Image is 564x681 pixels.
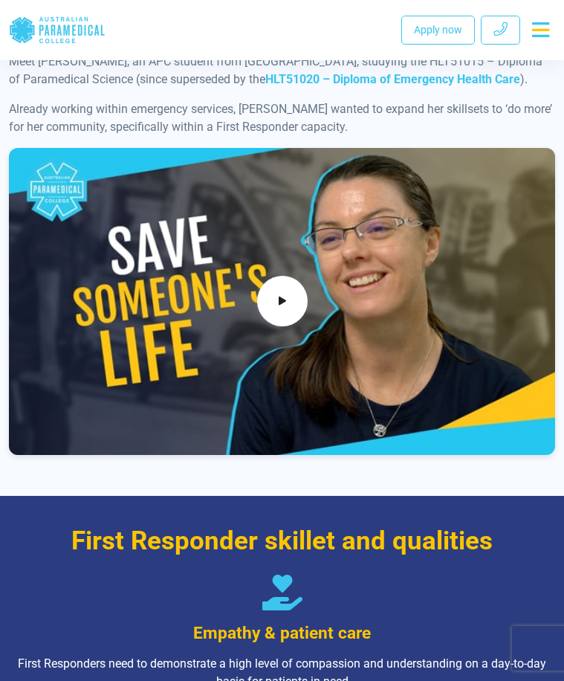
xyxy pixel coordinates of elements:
span: Meet [PERSON_NAME], an APC student from [GEOGRAPHIC_DATA], studying the HLT51015 – Diploma of Par... [9,54,542,86]
a: Australian Paramedical College [9,6,106,54]
span: Empathy & patient care [193,623,371,643]
h3: First Responder skillet and qualities [9,526,555,557]
span: ). [520,72,528,86]
a: Apply now [401,16,475,45]
span: Already working within emergency services, [PERSON_NAME] wanted to expand her skillsets to ‘do mo... [9,102,552,134]
a: HLT51020 – Diploma of Emergency Health Care [265,72,520,86]
button: Toggle navigation [526,16,555,43]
